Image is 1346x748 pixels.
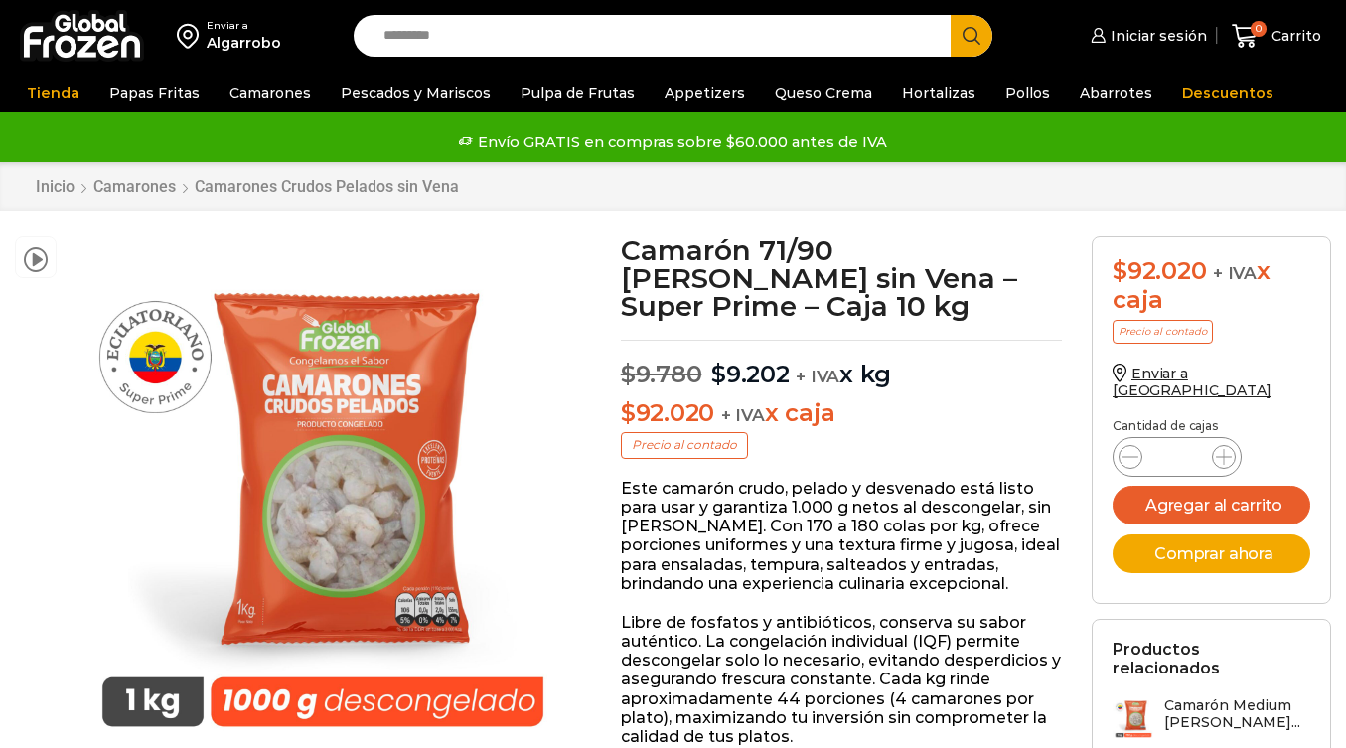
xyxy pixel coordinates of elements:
p: Precio al contado [621,432,748,458]
div: Algarrobo [207,33,281,53]
p: Este camarón crudo, pelado y desvenado está listo para usar y garantiza 1.000 g netos al desconge... [621,479,1062,593]
button: Agregar al carrito [1113,486,1310,524]
a: Pollos [995,75,1060,112]
span: Carrito [1267,26,1321,46]
a: Appetizers [655,75,755,112]
a: Pescados y Mariscos [331,75,501,112]
img: address-field-icon.svg [177,19,207,53]
a: Camarones [92,177,177,196]
span: $ [621,360,636,388]
a: Camarones Crudos Pelados sin Vena [194,177,460,196]
bdi: 92.020 [1113,256,1206,285]
p: Cantidad de cajas [1113,419,1310,433]
bdi: 9.780 [621,360,702,388]
button: Search button [951,15,992,57]
a: Inicio [35,177,75,196]
bdi: 9.202 [711,360,790,388]
a: Enviar a [GEOGRAPHIC_DATA] [1113,365,1271,399]
a: Camarones [220,75,321,112]
p: Precio al contado [1113,320,1213,344]
h2: Productos relacionados [1113,640,1310,677]
bdi: 92.020 [621,398,714,427]
input: Product quantity [1158,443,1196,471]
a: Iniciar sesión [1086,16,1207,56]
a: Abarrotes [1070,75,1162,112]
a: Queso Crema [765,75,882,112]
nav: Breadcrumb [35,177,460,196]
span: Iniciar sesión [1106,26,1207,46]
span: + IVA [796,367,839,386]
a: 0 Carrito [1227,13,1326,60]
span: 0 [1251,21,1267,37]
span: $ [711,360,726,388]
a: Pulpa de Frutas [511,75,645,112]
p: x caja [621,399,1062,428]
span: + IVA [1213,263,1257,283]
a: Tienda [17,75,89,112]
a: Papas Fritas [99,75,210,112]
span: $ [1113,256,1127,285]
span: $ [621,398,636,427]
a: Hortalizas [892,75,985,112]
a: Descuentos [1172,75,1283,112]
h1: Camarón 71/90 [PERSON_NAME] sin Vena – Super Prime – Caja 10 kg [621,236,1062,320]
div: x caja [1113,257,1310,315]
p: x kg [621,340,1062,389]
h3: Camarón Medium [PERSON_NAME]... [1164,697,1310,731]
a: Camarón Medium [PERSON_NAME]... [1113,697,1310,740]
p: Libre de fosfatos y antibióticos, conserva su sabor auténtico. La congelación individual (IQF) pe... [621,613,1062,746]
button: Comprar ahora [1113,534,1310,573]
div: Enviar a [207,19,281,33]
span: + IVA [721,405,765,425]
